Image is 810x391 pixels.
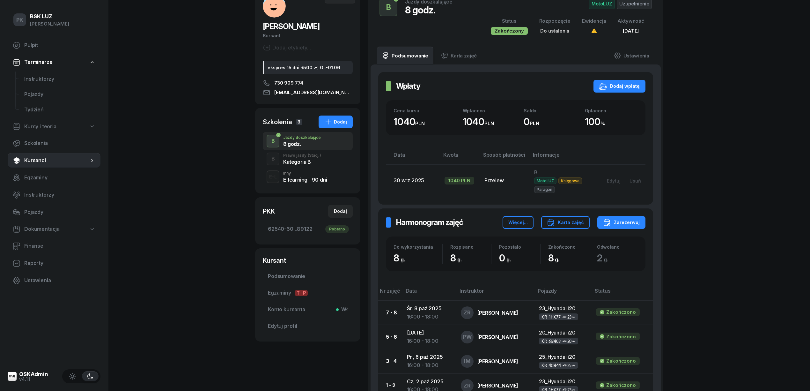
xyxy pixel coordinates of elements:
th: Nr zajęć [378,287,402,300]
span: Do ustalenia [540,28,569,34]
div: 23_Hyundai i20 [539,305,586,313]
div: [PERSON_NAME] [477,335,518,340]
div: 16:00 - 18:00 [407,313,451,321]
div: Cena kursu [394,108,455,113]
span: Terminarze [24,58,52,66]
a: Edytuj profil [263,319,353,334]
span: 8 [394,252,408,264]
div: Jazdy doszkalające [283,136,321,139]
div: Zakończono [606,381,636,389]
span: Finanse [24,242,95,250]
div: BSK LUZ [30,14,69,19]
div: B [269,154,277,164]
div: Inny [283,171,327,175]
a: Ustawienia [609,47,654,64]
td: [DATE] [402,325,456,349]
a: Finanse [8,238,100,254]
div: Pozostało [499,244,540,250]
div: Karta zajęć [547,219,584,226]
a: Tydzień [19,102,100,117]
a: Ustawienia [8,273,100,288]
div: Pobrano [325,225,349,233]
button: Karta zajęć [541,216,590,229]
div: 0 [499,252,540,264]
a: Szkolenia [8,136,100,151]
span: Kursy i teoria [24,123,56,131]
h2: Harmonogram zajęć [396,217,463,228]
span: T [295,290,301,296]
button: Usuń [625,176,645,186]
div: Zakończono [548,244,589,250]
th: Sposób płatności [479,151,529,164]
a: Instruktorzy [19,71,100,87]
div: ekspres 15 dni +500 zł, OL-01.06 [263,61,353,74]
button: B [267,135,279,147]
span: (Stacj.) [308,154,321,157]
span: Edytuj profil [268,322,348,330]
a: Raporty [8,256,100,271]
div: [DATE] [617,27,644,35]
a: EgzaminyTP [263,285,353,301]
div: Odwołano [597,244,638,250]
span: Podsumowanie [268,272,348,281]
small: g. [506,256,511,263]
div: Zakończono [606,333,636,341]
a: [EMAIL_ADDRESS][DOMAIN_NAME] [263,89,353,96]
td: 7 - 8 [378,301,402,325]
div: Opłacono [585,108,638,113]
small: % [600,120,605,126]
span: Instruktorzy [24,191,95,199]
th: Data [386,151,439,164]
small: g. [457,256,462,263]
span: 730 909 774 [274,79,303,87]
div: v4.1.1 [19,377,48,381]
span: [EMAIL_ADDRESS][DOMAIN_NAME] [274,89,353,96]
a: Egzaminy [8,170,100,185]
span: ZR [464,310,471,315]
a: 730 909 774 [263,79,353,87]
span: MotoLUZ [534,177,556,184]
div: Wpłacono [463,108,516,113]
a: Konto kursantaWł [263,302,353,317]
button: Więcej... [503,216,534,229]
div: [PERSON_NAME] [477,310,518,315]
div: Saldo [524,108,577,113]
button: Edytuj [602,176,625,186]
div: 8 godz. [405,4,453,16]
button: Dodaj etykiety... [263,44,311,51]
div: 8 godz. [283,141,321,147]
a: Pojazdy [19,87,100,102]
div: Dodaj [334,207,347,215]
span: Egzaminy [24,174,95,182]
div: Dodaj [324,118,347,126]
div: Edytuj [607,178,621,184]
div: KR 4CW44 (25) [541,363,576,368]
div: E-learning - 90 dni [283,177,327,182]
small: g. [555,256,559,263]
span: Szkolenia [24,139,95,147]
div: Status [491,17,527,25]
th: Instruktor [456,287,534,300]
button: B [267,153,279,165]
div: Rozpisano [450,244,491,250]
div: 20_Hyundai i20 [539,329,586,337]
button: E-LInnyE-learning - 90 dni [263,168,353,186]
div: 23_Hyundai i20 [539,378,586,386]
span: Pojazdy [24,90,95,99]
span: Paragon [534,186,555,193]
h2: Wpłaty [396,81,420,91]
span: PW [463,334,472,340]
div: Zarezerwuj [603,219,640,226]
span: Pojazdy [24,208,95,216]
button: Zarezerwuj [597,216,645,229]
div: Dodaj wpłatę [599,82,640,90]
span: PK [16,17,24,23]
span: B [534,169,538,176]
small: PLN [484,120,494,126]
button: Dodaj [328,205,353,218]
a: Dokumentacja [8,222,100,237]
a: Kursy i teoria [8,119,100,134]
td: 3 - 4 [378,349,402,373]
span: Raporty [24,259,95,267]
